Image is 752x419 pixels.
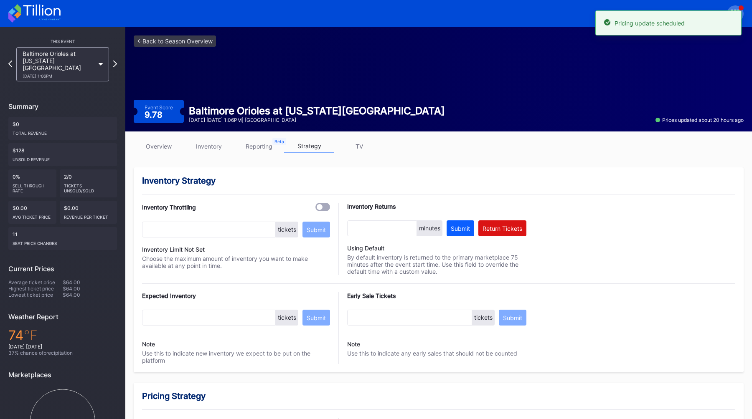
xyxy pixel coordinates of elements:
[142,330,330,364] div: Use this to indicate new inventory we expect to be put on the platform
[134,35,216,47] a: <-Back to Season Overview
[347,245,526,252] div: Using Default
[8,285,63,292] div: Highest ticket price
[655,117,744,123] div: Prices updated about 20 hours ago
[60,201,117,224] div: $0.00
[13,127,113,136] div: Total Revenue
[347,292,526,299] div: Early Sale Tickets
[606,6,721,21] button: [PERSON_NAME] Yankees Tickets
[64,211,113,220] div: Revenue per ticket
[8,265,117,273] div: Current Prices
[503,314,522,321] div: Submit
[347,341,526,348] div: Note
[8,343,117,350] div: [DATE] [DATE]
[8,102,117,111] div: Summary
[8,371,117,379] div: Marketplaces
[63,292,117,298] div: $64.00
[8,327,117,343] div: 74
[417,220,442,236] div: minutes
[142,292,330,299] div: Expected Inventory
[63,279,117,285] div: $64.00
[347,245,526,275] div: By default inventory is returned to the primary marketplace 75 minutes after the event start time...
[284,140,334,153] a: strategy
[63,285,117,292] div: $64.00
[142,204,196,211] div: Inventory Throttling
[145,104,173,111] div: Event Score
[8,279,63,285] div: Average ticket price
[142,246,330,253] div: Inventory Limit Not Set
[483,225,522,232] div: Return Tickets
[8,292,63,298] div: Lowest ticket price
[142,176,735,186] div: Inventory Strategy
[23,50,94,78] div: Baltimore Orioles at [US_STATE][GEOGRAPHIC_DATA]
[145,111,165,119] div: 9.78
[478,220,526,236] button: Return Tickets
[615,20,685,27] div: Pricing update scheduled
[64,180,113,193] div: Tickets Unsold/Sold
[13,154,113,162] div: Unsold Revenue
[472,310,495,326] div: tickets
[302,310,330,326] button: Submit
[184,140,234,153] a: inventory
[612,10,706,17] div: [PERSON_NAME] Yankees Tickets
[447,220,474,236] button: Submit
[8,350,117,356] div: 37 % chance of precipitation
[499,310,526,326] button: Submit
[347,330,526,357] div: Use this to indicate any early sales that should not be counted
[302,222,330,237] button: Submit
[334,140,384,153] a: TV
[60,169,117,197] div: 2/0
[307,314,326,321] div: Submit
[189,117,445,123] div: [DATE] [DATE] 1:06PM | [GEOGRAPHIC_DATA]
[24,327,38,343] span: ℉
[142,341,330,348] div: Note
[8,169,56,197] div: 0%
[142,255,330,269] div: Choose the maximum amount of inventory you want to make available at any point in time.
[13,180,52,193] div: Sell Through Rate
[8,117,117,140] div: $0
[8,39,117,44] div: This Event
[13,211,52,220] div: Avg ticket price
[451,225,470,232] div: Submit
[142,391,735,401] div: Pricing Strategy
[23,73,94,78] div: [DATE] 1:06PM
[134,140,184,153] a: overview
[347,203,526,210] div: Inventory Returns
[8,227,117,250] div: 11
[8,143,117,166] div: $128
[276,222,298,237] div: tickets
[8,313,117,321] div: Weather Report
[8,201,56,224] div: $0.00
[234,140,284,153] a: reporting
[307,226,326,233] div: Submit
[276,310,298,326] div: tickets
[189,105,445,117] div: Baltimore Orioles at [US_STATE][GEOGRAPHIC_DATA]
[13,237,113,246] div: seat price changes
